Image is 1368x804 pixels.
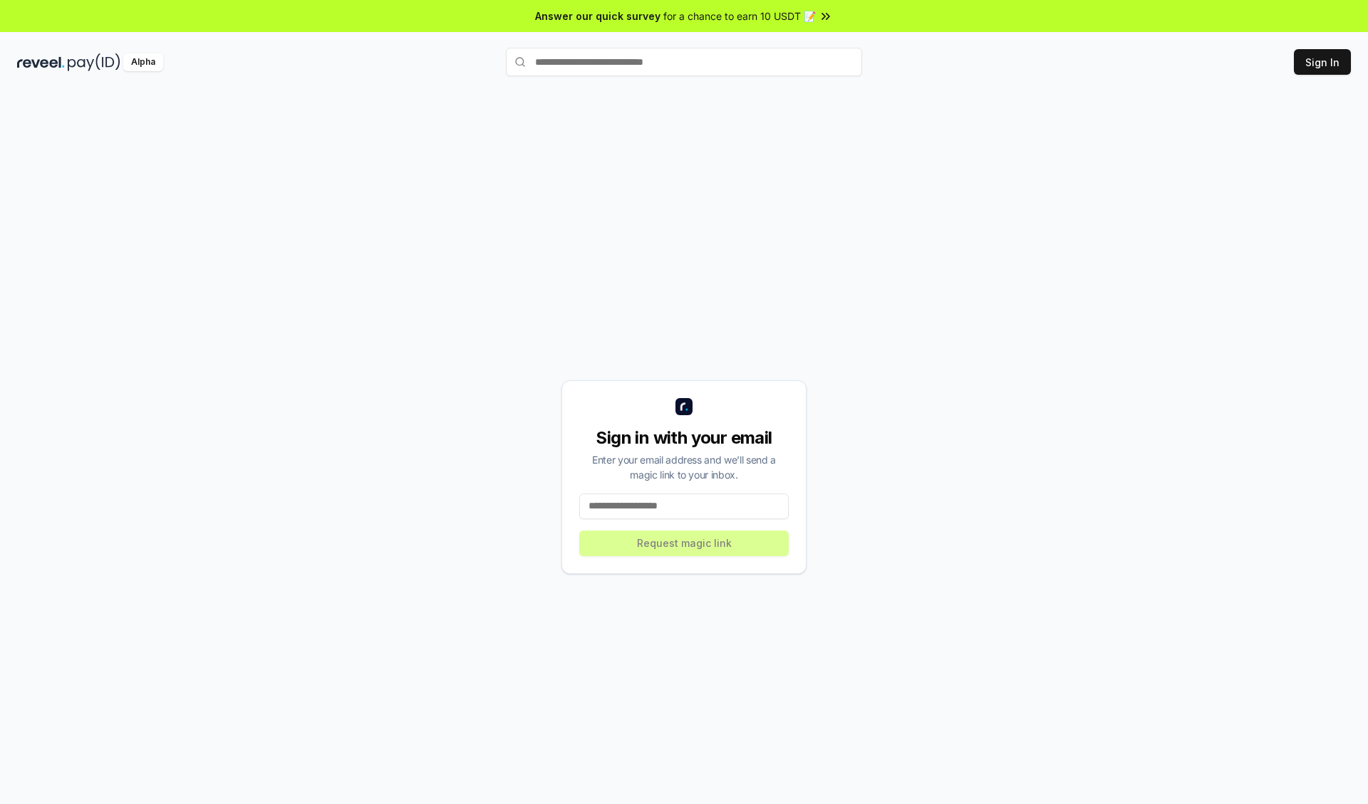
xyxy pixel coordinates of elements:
div: Alpha [123,53,163,71]
img: reveel_dark [17,53,65,71]
span: Answer our quick survey [535,9,660,24]
div: Enter your email address and we’ll send a magic link to your inbox. [579,452,789,482]
img: pay_id [68,53,120,71]
button: Sign In [1294,49,1351,75]
span: for a chance to earn 10 USDT 📝 [663,9,816,24]
div: Sign in with your email [579,427,789,449]
img: logo_small [675,398,693,415]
